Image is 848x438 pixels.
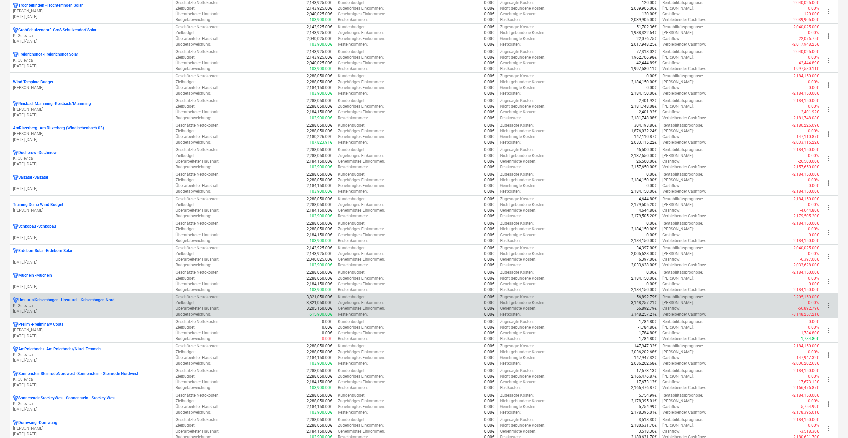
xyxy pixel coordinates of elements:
[310,115,332,121] p: 103,900.00€
[792,17,819,23] p: -2,039,905.00€
[484,123,494,128] p: 0.00€
[13,278,170,284] p: -
[825,7,833,15] span: more_vert
[13,371,170,388] div: SonnensteinSteinrodeNordwest -Sonnenstein - Steinrode NordwestK. Gulevica[DATE]-[DATE]
[13,333,170,339] p: [DATE] - [DATE]
[13,224,18,229] div: Für das Projekt sind mehrere Währungen aktiviert
[18,346,101,352] p: AmRolerhocht - Am Rolerhocht/Nittel-Temmels
[338,49,366,55] p: Kundenbudget :
[13,27,170,44] div: GrobSchulzendorf -GroS Schulzendorf SolarK. Gulevica[DATE]-[DATE]
[484,30,494,36] p: 0.00€
[484,79,494,85] p: 0.00€
[13,101,18,107] div: Für das Projekt sind mehrere Währungen aktiviert
[13,420,18,426] div: Für das Projekt sind mehrere Währungen aktiviert
[338,104,384,109] p: Zugehöriges Einkommen :
[500,55,545,60] p: Nicht gebundene Kosten :
[500,17,521,23] p: Restkosten :
[13,377,170,382] p: K. Gulevica
[484,17,494,23] p: 0.00€
[500,66,521,72] p: Restkosten :
[500,104,545,109] p: Nicht gebundene Kosten :
[176,153,196,159] p: Zielbudget :
[662,123,703,128] p: Rentabilitätsprognose :
[13,186,170,192] p: [DATE] - [DATE]
[176,6,196,11] p: Zielbudget :
[13,101,170,118] div: ReisbachMamming -Reisbach/Mamming[PERSON_NAME][DATE]-[DATE]
[18,224,56,229] p: Schkopau - Schkopau
[631,30,657,36] p: 1,988,322.64€
[18,101,91,107] p: ReisbachMamming - Reisbach/Mamming
[484,115,494,121] p: 0.00€
[634,123,657,128] p: 304,193.86€
[307,147,332,153] p: 2,288,050.00€
[631,140,657,145] p: 2,033,115.22€
[662,140,706,145] p: Verbleibender Cashflow :
[13,327,170,333] p: [PERSON_NAME]
[631,55,657,60] p: 1,962,706.98€
[500,91,521,96] p: Restkosten :
[800,109,819,115] p: -2,401.92€
[18,420,57,426] p: Dornwang - Dornwang
[636,36,657,42] p: 22,076.75€
[310,66,332,72] p: 103,900.00€
[176,85,220,91] p: Überarbeiteter Haushalt :
[176,128,196,134] p: Zielbudget :
[338,55,384,60] p: Zugehöriges Einkommen :
[13,63,170,69] p: [DATE] - [DATE]
[484,66,494,72] p: 0.00€
[636,24,657,30] p: 51,702.36€
[176,109,220,115] p: Überarbeiteter Haushalt :
[792,49,819,55] p: -2,040,025.00€
[662,36,680,42] p: Cashflow :
[792,66,819,72] p: -1,997,580.11€
[13,125,104,131] p: AmRitzerberg - Am Ritzerberg (Windischenbach 03)
[662,115,706,121] p: Verbleibender Cashflow :
[13,229,170,235] p: -
[13,420,170,437] div: Dornwang -Dornwang[PERSON_NAME][DATE]-[DATE]
[176,60,220,66] p: Überarbeiteter Haushalt :
[631,66,657,72] p: 1,997,580.11€
[825,375,833,383] span: more_vert
[307,104,332,109] p: 2,288,050.00€
[484,49,494,55] p: 0.00€
[13,112,170,118] p: [DATE] - [DATE]
[176,55,196,60] p: Zielbudget :
[13,79,53,85] p: Wind Template Budget
[13,346,18,352] div: Für das Projekt sind mehrere Währungen aktiviert
[338,60,385,66] p: Genehmigtes Einkommen :
[636,147,657,153] p: 46,500.00€
[484,73,494,79] p: 0.00€
[13,322,170,339] div: Prelim -Preliminary Costs[PERSON_NAME][DATE]-[DATE]
[662,55,694,60] p: [PERSON_NAME] :
[338,30,384,36] p: Zugehöriges Einkommen :
[662,98,703,104] p: Rentabilitätsprognose :
[500,60,536,66] p: Genehmigte Kosten :
[176,79,196,85] p: Zielbudget :
[484,85,494,91] p: 0.00€
[484,153,494,159] p: 0.00€
[662,60,680,66] p: Cashflow :
[631,104,657,109] p: 2,181,748.08€
[13,85,170,91] p: [PERSON_NAME]
[18,150,57,156] p: Ducherow - Ducherow
[338,123,366,128] p: Kundenbudget :
[662,128,694,134] p: [PERSON_NAME] :
[484,60,494,66] p: 0.00€
[815,406,848,438] iframe: Chat Widget
[307,79,332,85] p: 2,288,050.00€
[176,36,220,42] p: Überarbeiteter Haushalt :
[500,123,534,128] p: Zugesagte Kosten :
[13,260,170,265] p: [DATE] - [DATE]
[13,125,170,142] div: AmRitzerberg -Am Ritzerberg (Windischenbach 03)[PERSON_NAME][DATE]-[DATE]
[808,30,819,36] p: 0.00%
[662,104,694,109] p: [PERSON_NAME] :
[808,6,819,11] p: 0.00%
[825,351,833,359] span: more_vert
[307,153,332,159] p: 2,288,050.00€
[662,147,703,153] p: Rentabilitätsprognose :
[631,6,657,11] p: 2,039,905.00€
[18,248,72,254] p: ErdebornSolar - Erdeborn Solar
[338,91,368,96] p: Resteinkommen :
[13,273,18,278] div: Für das Projekt sind mehrere Währungen aktiviert
[176,17,211,23] p: Budgetabweichung :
